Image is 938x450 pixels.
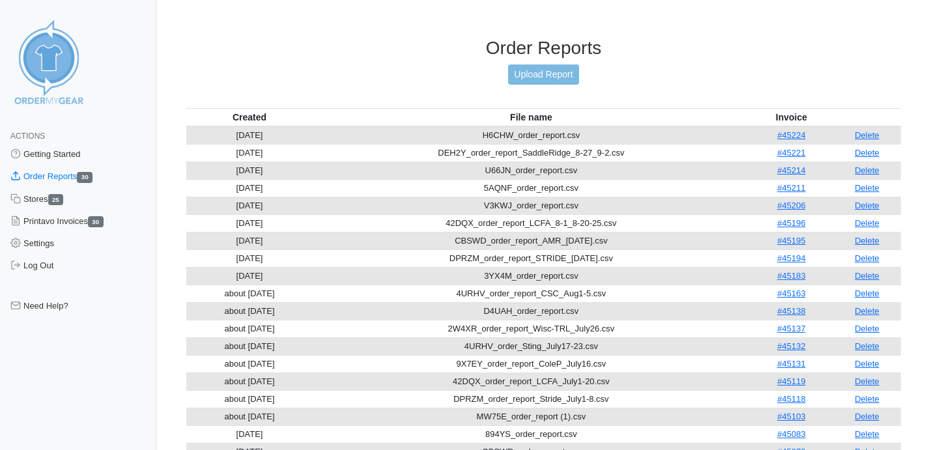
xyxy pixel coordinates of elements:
td: [DATE] [186,267,313,285]
td: MW75E_order_report (1).csv [313,408,750,425]
a: #45211 [777,183,805,193]
span: 25 [48,194,64,205]
td: [DATE] [186,425,313,443]
a: Delete [855,271,879,281]
span: Actions [10,132,45,141]
td: 3YX4M_order_report.csv [313,267,750,285]
td: [DATE] [186,232,313,249]
a: #45183 [777,271,805,281]
td: 4URHV_order_report_CSC_Aug1-5.csv [313,285,750,302]
a: #45194 [777,253,805,263]
a: Delete [855,183,879,193]
a: #45138 [777,306,805,316]
a: #45103 [777,412,805,421]
a: Delete [855,324,879,333]
td: about [DATE] [186,390,313,408]
a: #45083 [777,429,805,439]
td: 5AQNF_order_report.csv [313,179,750,197]
a: #45118 [777,394,805,404]
a: #45137 [777,324,805,333]
h3: Order Reports [186,37,901,59]
a: #45221 [777,148,805,158]
a: #45163 [777,288,805,298]
td: about [DATE] [186,320,313,337]
td: [DATE] [186,214,313,232]
td: 42DQX_order_report_LCFA_8-1_8-20-25.csv [313,214,750,232]
a: Delete [855,253,879,263]
td: [DATE] [186,162,313,179]
td: about [DATE] [186,285,313,302]
a: Delete [855,429,879,439]
a: Delete [855,306,879,316]
td: [DATE] [186,126,313,145]
td: about [DATE] [186,355,313,373]
a: Delete [855,288,879,298]
td: U66JN_order_report.csv [313,162,750,179]
th: Invoice [750,108,833,126]
a: #45131 [777,359,805,369]
a: Delete [855,359,879,369]
th: File name [313,108,750,126]
a: #45132 [777,341,805,351]
a: #45214 [777,165,805,175]
a: Delete [855,394,879,404]
td: 42DQX_order_report_LCFA_July1-20.csv [313,373,750,390]
td: DEH2Y_order_report_SaddleRidge_8-27_9-2.csv [313,144,750,162]
td: about [DATE] [186,408,313,425]
span: 30 [88,216,104,227]
td: about [DATE] [186,373,313,390]
a: Delete [855,236,879,246]
a: Upload Report [508,64,578,85]
td: H6CHW_order_report.csv [313,126,750,145]
td: 2W4XR_order_report_Wisc-TRL_July26.csv [313,320,750,337]
th: Created [186,108,313,126]
td: about [DATE] [186,302,313,320]
a: #45196 [777,218,805,228]
a: #45206 [777,201,805,210]
a: Delete [855,218,879,228]
td: [DATE] [186,144,313,162]
a: Delete [855,412,879,421]
a: #45195 [777,236,805,246]
a: Delete [855,376,879,386]
a: #45224 [777,130,805,140]
span: 30 [77,172,92,183]
a: Delete [855,165,879,175]
td: DPRZM_order_report_Stride_July1-8.csv [313,390,750,408]
a: Delete [855,148,879,158]
td: [DATE] [186,179,313,197]
td: D4UAH_order_report.csv [313,302,750,320]
a: Delete [855,201,879,210]
td: [DATE] [186,197,313,214]
td: 4URHV_order_Sting_July17-23.csv [313,337,750,355]
td: V3KWJ_order_report.csv [313,197,750,214]
td: [DATE] [186,249,313,267]
a: Delete [855,130,879,140]
td: CBSWD_order_report_AMR_[DATE].csv [313,232,750,249]
td: DPRZM_order_report_STRIDE_[DATE].csv [313,249,750,267]
td: 894YS_order_report.csv [313,425,750,443]
a: Delete [855,341,879,351]
a: #45119 [777,376,805,386]
td: about [DATE] [186,337,313,355]
td: 9X7EY_order_report_ColeP_July16.csv [313,355,750,373]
